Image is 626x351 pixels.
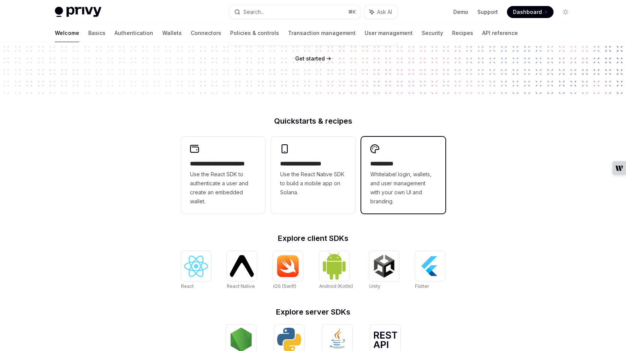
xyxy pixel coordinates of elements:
a: Get started [295,55,325,62]
a: Dashboard [507,6,554,18]
button: Toggle dark mode [560,6,572,18]
h2: Explore server SDKs [181,308,445,316]
a: FlutterFlutter [415,251,445,290]
img: Android (Kotlin) [322,252,346,280]
span: ⌘ K [348,9,356,15]
a: Connectors [191,24,221,42]
a: Transaction management [288,24,356,42]
div: Search... [243,8,264,17]
a: iOS (Swift)iOS (Swift) [273,251,303,290]
span: Android (Kotlin) [319,283,353,289]
span: React Native [227,283,255,289]
a: ReactReact [181,251,211,290]
span: Ask AI [377,8,392,16]
a: **** *****Whitelabel login, wallets, and user management with your own UI and branding. [361,137,445,213]
img: REST API [373,331,397,348]
img: Flutter [418,254,442,278]
a: User management [365,24,413,42]
a: Welcome [55,24,79,42]
img: React [184,256,208,277]
button: Search...⌘K [229,5,361,19]
a: API reference [482,24,518,42]
span: React [181,283,194,289]
a: Wallets [162,24,182,42]
a: **** **** **** ***Use the React Native SDK to build a mobile app on Solana. [271,137,355,213]
span: Use the React Native SDK to build a mobile app on Solana. [280,170,346,197]
span: Unity [369,283,380,289]
a: Security [422,24,443,42]
a: React NativeReact Native [227,251,257,290]
h2: Quickstarts & recipes [181,117,445,125]
a: Demo [453,8,468,16]
a: Recipes [452,24,473,42]
span: Dashboard [513,8,542,16]
img: light logo [55,7,101,17]
button: Ask AI [364,5,397,19]
h2: Explore client SDKs [181,235,445,242]
span: Flutter [415,283,429,289]
span: Whitelabel login, wallets, and user management with your own UI and branding. [370,170,436,206]
a: Android (Kotlin)Android (Kotlin) [319,251,353,290]
a: Authentication [115,24,153,42]
span: iOS (Swift) [273,283,296,289]
img: React Native [230,255,254,277]
a: Policies & controls [230,24,279,42]
img: iOS (Swift) [276,255,300,277]
a: Support [477,8,498,16]
a: UnityUnity [369,251,399,290]
a: Basics [88,24,106,42]
img: Unity [372,254,396,278]
span: Use the React SDK to authenticate a user and create an embedded wallet. [190,170,256,206]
